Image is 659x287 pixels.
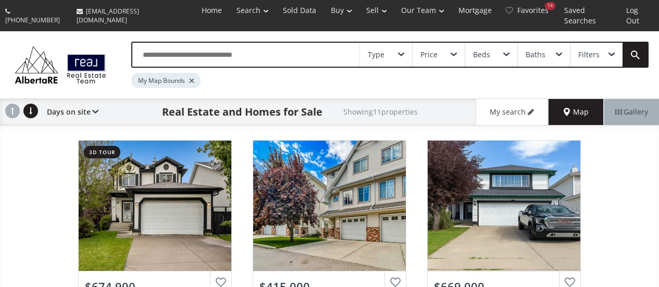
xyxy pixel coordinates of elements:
[490,107,526,117] span: My search
[615,107,648,117] span: Gallery
[10,44,110,85] img: Logo
[162,105,322,119] h1: Real Estate and Homes for Sale
[368,51,384,58] div: Type
[526,51,545,58] div: Baths
[343,108,418,116] h2: Showing 11 properties
[564,107,589,117] span: Map
[545,2,555,10] div: 14
[473,51,490,58] div: Beds
[578,51,600,58] div: Filters
[604,99,659,125] div: Gallery
[549,99,604,125] div: Map
[42,99,98,125] div: Days on site
[420,51,438,58] div: Price
[476,99,549,125] a: My search
[71,2,192,30] a: [EMAIL_ADDRESS][DOMAIN_NAME]
[77,7,139,24] span: [EMAIL_ADDRESS][DOMAIN_NAME]
[5,16,60,24] span: [PHONE_NUMBER]
[131,73,201,88] div: My Map Bounds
